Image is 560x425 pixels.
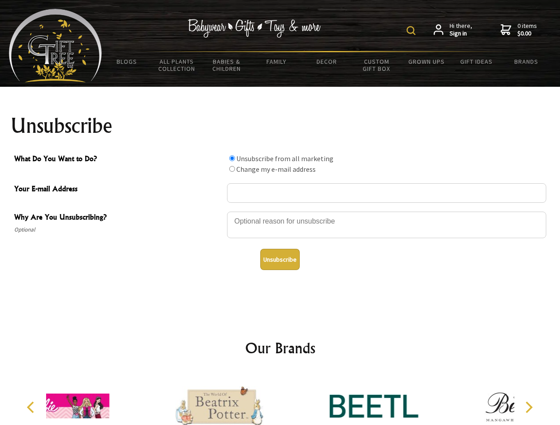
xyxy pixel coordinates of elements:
[517,30,537,38] strong: $0.00
[18,337,543,359] h2: Our Brands
[227,212,546,238] textarea: Why Are You Unsubscribing?
[236,154,333,163] label: Unsubscribe from all marketing
[517,22,537,38] span: 0 items
[202,52,252,78] a: Babies & Children
[188,19,321,38] img: Babywear - Gifts - Toys & more
[252,52,302,71] a: Family
[14,224,223,235] span: Optional
[260,249,300,270] button: Unsubscribe
[302,52,352,71] a: Decor
[22,398,42,417] button: Previous
[227,183,546,203] input: Your E-mail Address
[519,398,538,417] button: Next
[14,153,223,166] span: What Do You Want to Do?
[407,26,415,35] img: product search
[352,52,402,78] a: Custom Gift Box
[401,52,451,71] a: Grown Ups
[450,30,472,38] strong: Sign in
[434,22,472,38] a: Hi there,Sign in
[450,22,472,38] span: Hi there,
[102,52,152,71] a: BLOGS
[229,155,235,161] input: What Do You Want to Do?
[14,183,223,196] span: Your E-mail Address
[9,9,102,82] img: Babyware - Gifts - Toys and more...
[229,166,235,172] input: What Do You Want to Do?
[501,22,537,38] a: 0 items$0.00
[501,52,552,71] a: Brands
[451,52,501,71] a: Gift Ideas
[236,165,316,174] label: Change my e-mail address
[11,115,550,136] h1: Unsubscribe
[152,52,202,78] a: All Plants Collection
[14,212,223,224] span: Why Are You Unsubscribing?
